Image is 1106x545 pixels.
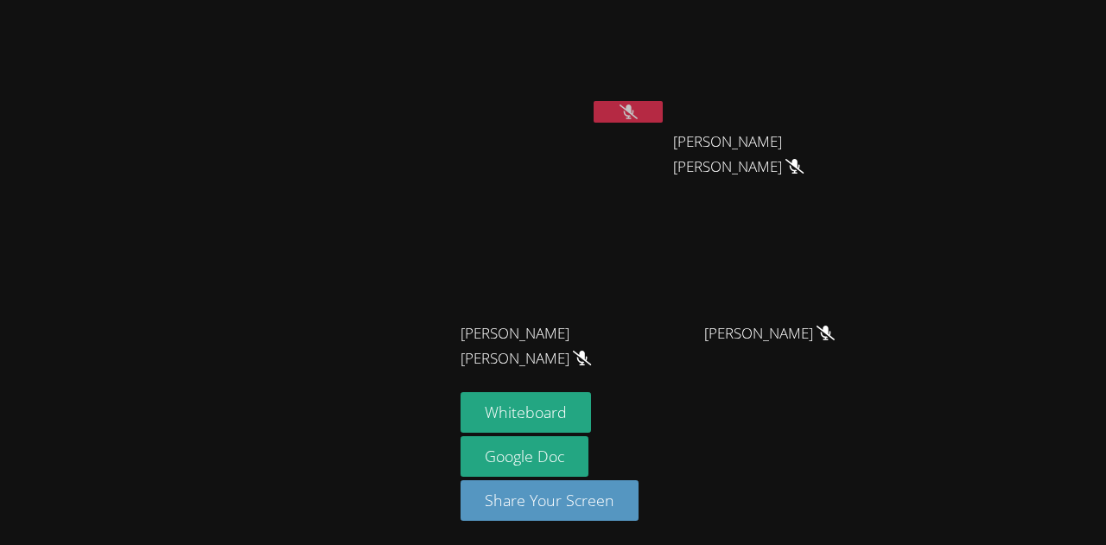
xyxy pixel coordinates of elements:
[704,321,835,346] span: [PERSON_NAME]
[461,392,591,433] button: Whiteboard
[461,321,652,371] span: [PERSON_NAME] [PERSON_NAME]
[673,130,865,180] span: [PERSON_NAME] [PERSON_NAME]
[461,480,639,521] button: Share Your Screen
[461,436,588,477] a: Google Doc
